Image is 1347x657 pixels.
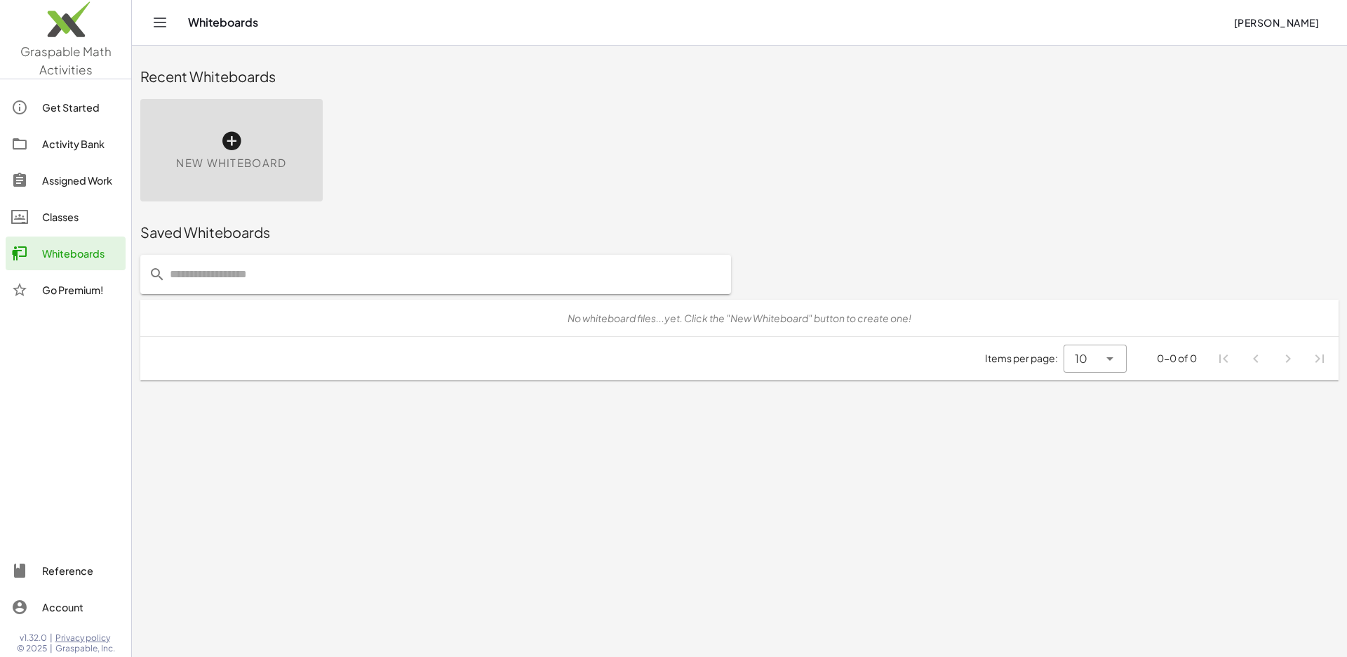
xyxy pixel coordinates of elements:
button: [PERSON_NAME] [1222,10,1330,35]
div: Account [42,599,120,616]
div: Classes [42,208,120,225]
span: v1.32.0 [20,632,47,644]
span: 10 [1075,350,1087,367]
span: [PERSON_NAME] [1233,16,1319,29]
span: Graspable Math Activities [20,44,112,77]
span: | [50,632,53,644]
div: 0-0 of 0 [1157,351,1197,366]
a: Activity Bank [6,127,126,161]
a: Reference [6,554,126,588]
a: Get Started [6,91,126,124]
a: Privacy policy [55,632,115,644]
i: prepended action [149,266,166,283]
div: Get Started [42,99,120,116]
a: Assigned Work [6,164,126,197]
a: Classes [6,200,126,234]
div: Reference [42,562,120,579]
div: Go Premium! [42,281,120,298]
button: Toggle navigation [149,11,171,34]
div: Saved Whiteboards [140,223,1339,242]
span: Items per page: [985,351,1064,366]
span: Graspable, Inc. [55,643,115,654]
div: No whiteboard files...yet. Click the "New Whiteboard" button to create one! [152,311,1327,326]
span: | [50,643,53,654]
span: © 2025 [17,643,47,654]
div: Activity Bank [42,135,120,152]
span: New Whiteboard [176,155,286,171]
a: Account [6,590,126,624]
div: Assigned Work [42,172,120,189]
a: Whiteboards [6,237,126,270]
div: Recent Whiteboards [140,67,1339,86]
div: Whiteboards [42,245,120,262]
nav: Pagination Navigation [1208,343,1336,375]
